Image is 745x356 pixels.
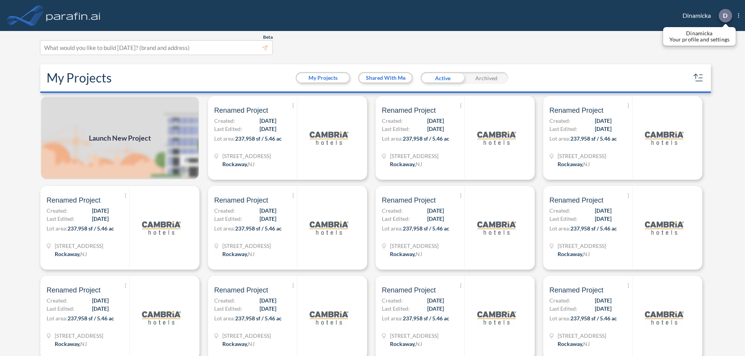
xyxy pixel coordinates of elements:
[214,215,242,223] span: Last Edited:
[222,152,271,160] span: 321 Mt Hope Ave
[47,215,74,223] span: Last Edited:
[235,135,282,142] span: 237,958 sf / 5.46 ac
[142,208,181,247] img: logo
[558,152,606,160] span: 321 Mt Hope Ave
[92,215,109,223] span: [DATE]
[382,117,403,125] span: Created:
[214,296,235,304] span: Created:
[403,225,449,232] span: 237,958 sf / 5.46 ac
[214,106,268,115] span: Renamed Project
[570,135,617,142] span: 237,958 sf / 5.46 ac
[427,117,444,125] span: [DATE]
[382,225,403,232] span: Lot area:
[235,315,282,322] span: 237,958 sf / 5.46 ac
[403,315,449,322] span: 237,958 sf / 5.46 ac
[403,135,449,142] span: 237,958 sf / 5.46 ac
[47,315,68,322] span: Lot area:
[55,332,103,340] span: 321 Mt Hope Ave
[297,73,349,83] button: My Projects
[359,73,412,83] button: Shared With Me
[549,296,570,304] span: Created:
[549,125,577,133] span: Last Edited:
[390,251,416,257] span: Rockaway ,
[80,251,87,257] span: NJ
[222,161,248,167] span: Rockaway ,
[142,298,181,337] img: logo
[390,341,416,347] span: Rockaway ,
[570,315,617,322] span: 237,958 sf / 5.46 ac
[549,196,603,205] span: Renamed Project
[214,125,242,133] span: Last Edited:
[214,304,242,313] span: Last Edited:
[222,341,248,347] span: Rockaway ,
[723,12,728,19] p: D
[669,30,729,36] p: Dinamicka
[390,340,422,348] div: Rockaway, NJ
[595,304,612,313] span: [DATE]
[558,332,606,340] span: 321 Mt Hope Ave
[382,125,410,133] span: Last Edited:
[558,242,606,250] span: 321 Mt Hope Ave
[310,298,348,337] img: logo
[260,206,276,215] span: [DATE]
[55,250,87,258] div: Rockaway, NJ
[390,161,416,167] span: Rockaway ,
[549,206,570,215] span: Created:
[692,72,705,84] button: sort
[260,117,276,125] span: [DATE]
[222,160,255,168] div: Rockaway, NJ
[558,340,590,348] div: Rockaway, NJ
[390,332,438,340] span: 321 Mt Hope Ave
[382,304,410,313] span: Last Edited:
[55,340,87,348] div: Rockaway, NJ
[68,225,114,232] span: 237,958 sf / 5.46 ac
[214,225,235,232] span: Lot area:
[40,96,199,180] img: add
[92,304,109,313] span: [DATE]
[55,251,80,257] span: Rockaway ,
[671,9,739,22] div: Dinamicka
[89,133,151,143] span: Launch New Project
[416,251,422,257] span: NJ
[549,304,577,313] span: Last Edited:
[92,206,109,215] span: [DATE]
[583,251,590,257] span: NJ
[68,315,114,322] span: 237,958 sf / 5.46 ac
[583,161,590,167] span: NJ
[464,72,508,84] div: Archived
[645,119,684,157] img: logo
[558,251,583,257] span: Rockaway ,
[549,225,570,232] span: Lot area:
[549,117,570,125] span: Created:
[263,34,273,40] span: Beta
[382,196,436,205] span: Renamed Project
[222,250,255,258] div: Rockaway, NJ
[47,196,100,205] span: Renamed Project
[595,296,612,304] span: [DATE]
[214,206,235,215] span: Created:
[214,117,235,125] span: Created:
[47,206,68,215] span: Created:
[55,341,80,347] span: Rockaway ,
[260,125,276,133] span: [DATE]
[427,296,444,304] span: [DATE]
[248,161,255,167] span: NJ
[382,285,436,295] span: Renamed Project
[477,298,516,337] img: logo
[310,208,348,247] img: logo
[248,251,255,257] span: NJ
[47,285,100,295] span: Renamed Project
[645,208,684,247] img: logo
[583,341,590,347] span: NJ
[549,135,570,142] span: Lot area:
[222,242,271,250] span: 321 Mt Hope Ave
[416,341,422,347] span: NJ
[222,332,271,340] span: 321 Mt Hope Ave
[477,119,516,157] img: logo
[549,106,603,115] span: Renamed Project
[382,135,403,142] span: Lot area:
[47,71,112,85] h2: My Projects
[549,215,577,223] span: Last Edited:
[40,96,199,180] a: Launch New Project
[558,160,590,168] div: Rockaway, NJ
